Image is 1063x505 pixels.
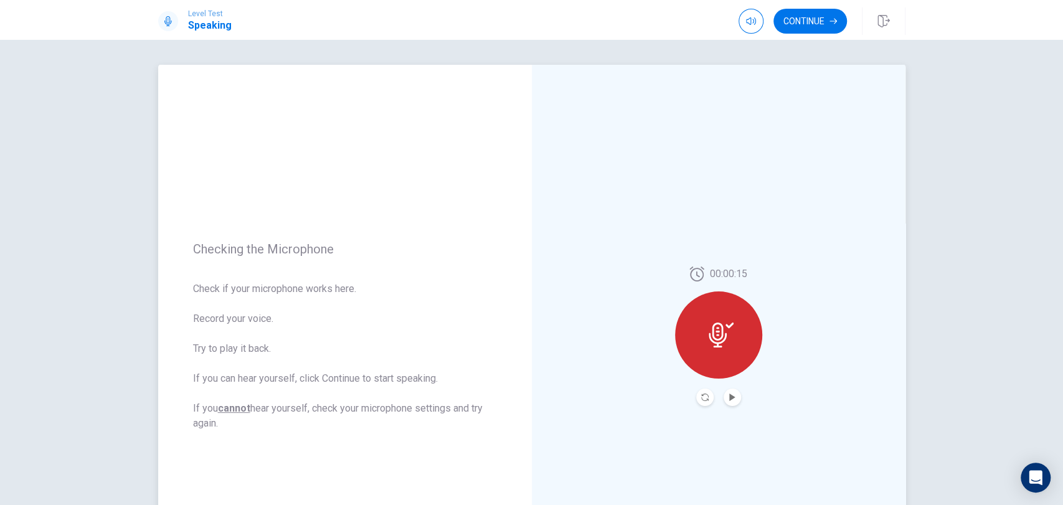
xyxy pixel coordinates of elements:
[188,9,232,18] span: Level Test
[188,18,232,33] h1: Speaking
[193,242,497,257] span: Checking the Microphone
[773,9,847,34] button: Continue
[1021,463,1051,493] div: Open Intercom Messenger
[710,267,747,281] span: 00:00:15
[724,389,741,406] button: Play Audio
[696,389,714,406] button: Record Again
[193,281,497,431] span: Check if your microphone works here. Record your voice. Try to play it back. If you can hear your...
[218,402,250,414] u: cannot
